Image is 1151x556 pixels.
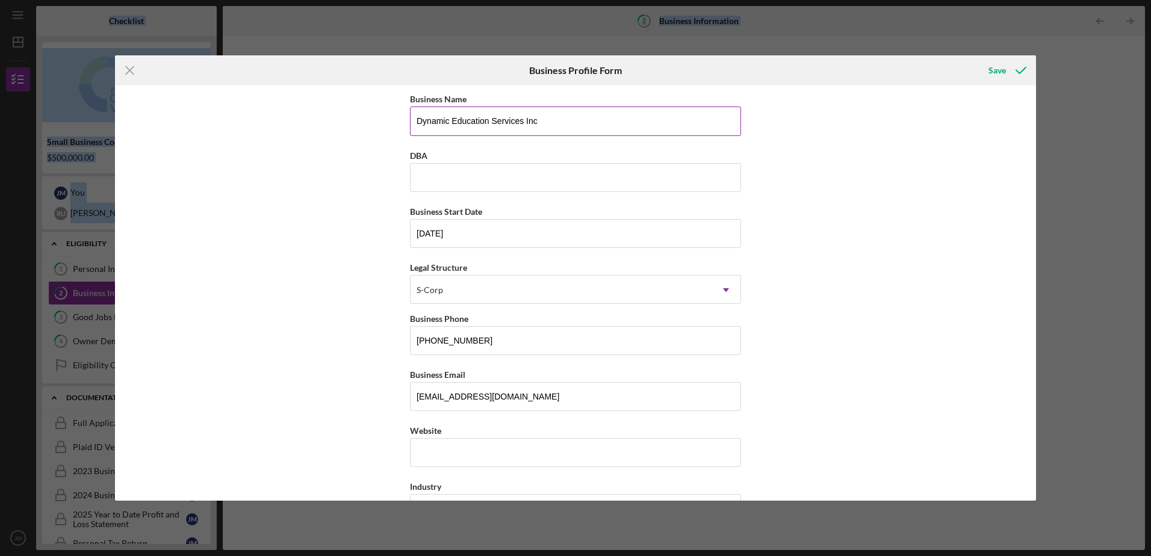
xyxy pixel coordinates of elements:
[976,58,1036,82] button: Save
[410,425,441,436] label: Website
[410,150,427,161] label: DBA
[410,369,465,380] label: Business Email
[529,65,622,76] h6: Business Profile Form
[410,314,468,324] label: Business Phone
[410,206,482,217] label: Business Start Date
[988,58,1006,82] div: Save
[417,285,443,295] div: S-Corp
[410,94,467,104] label: Business Name
[410,481,441,492] label: Industry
